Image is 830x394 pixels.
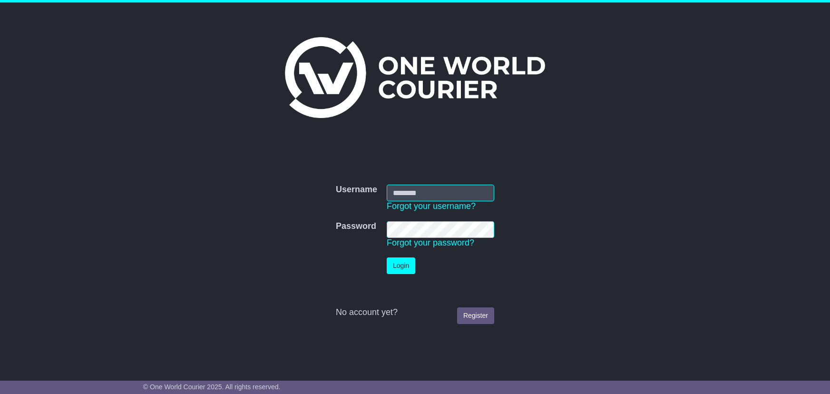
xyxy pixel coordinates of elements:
[143,383,281,391] span: © One World Courier 2025. All rights reserved.
[387,238,474,247] a: Forgot your password?
[336,307,494,318] div: No account yet?
[336,221,376,232] label: Password
[336,185,377,195] label: Username
[457,307,494,324] a: Register
[387,257,415,274] button: Login
[285,37,545,118] img: One World
[387,201,476,211] a: Forgot your username?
